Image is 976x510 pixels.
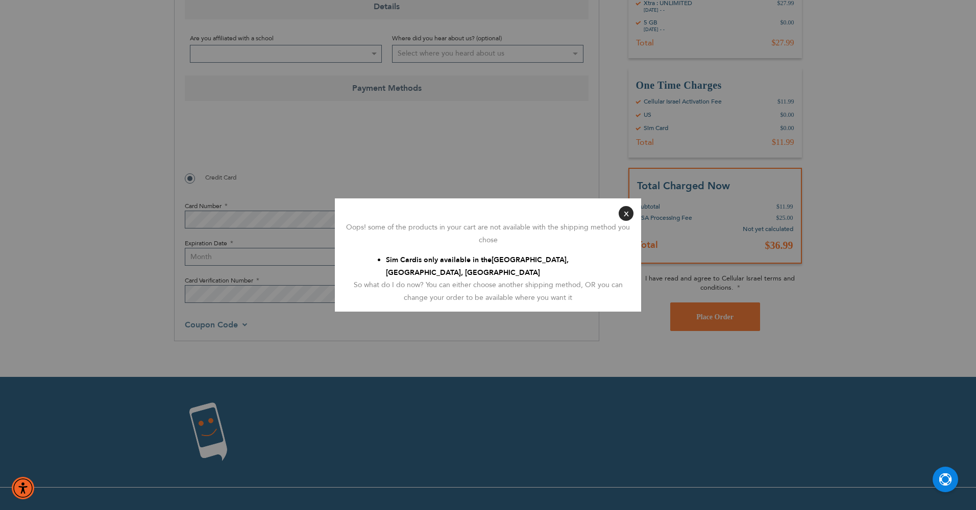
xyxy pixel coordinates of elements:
[386,255,569,277] span: [GEOGRAPHIC_DATA], [GEOGRAPHIC_DATA], [GEOGRAPHIC_DATA]
[343,221,633,246] div: Oops! some of the products in your cart are not available with the shipping method you chose
[417,255,492,265] span: is only available in the
[386,255,417,265] span: Sim Card
[12,477,34,499] div: Accessibility Menu
[343,279,633,304] div: So what do I do now? You can either choose another shipping method, OR you can change your order ...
